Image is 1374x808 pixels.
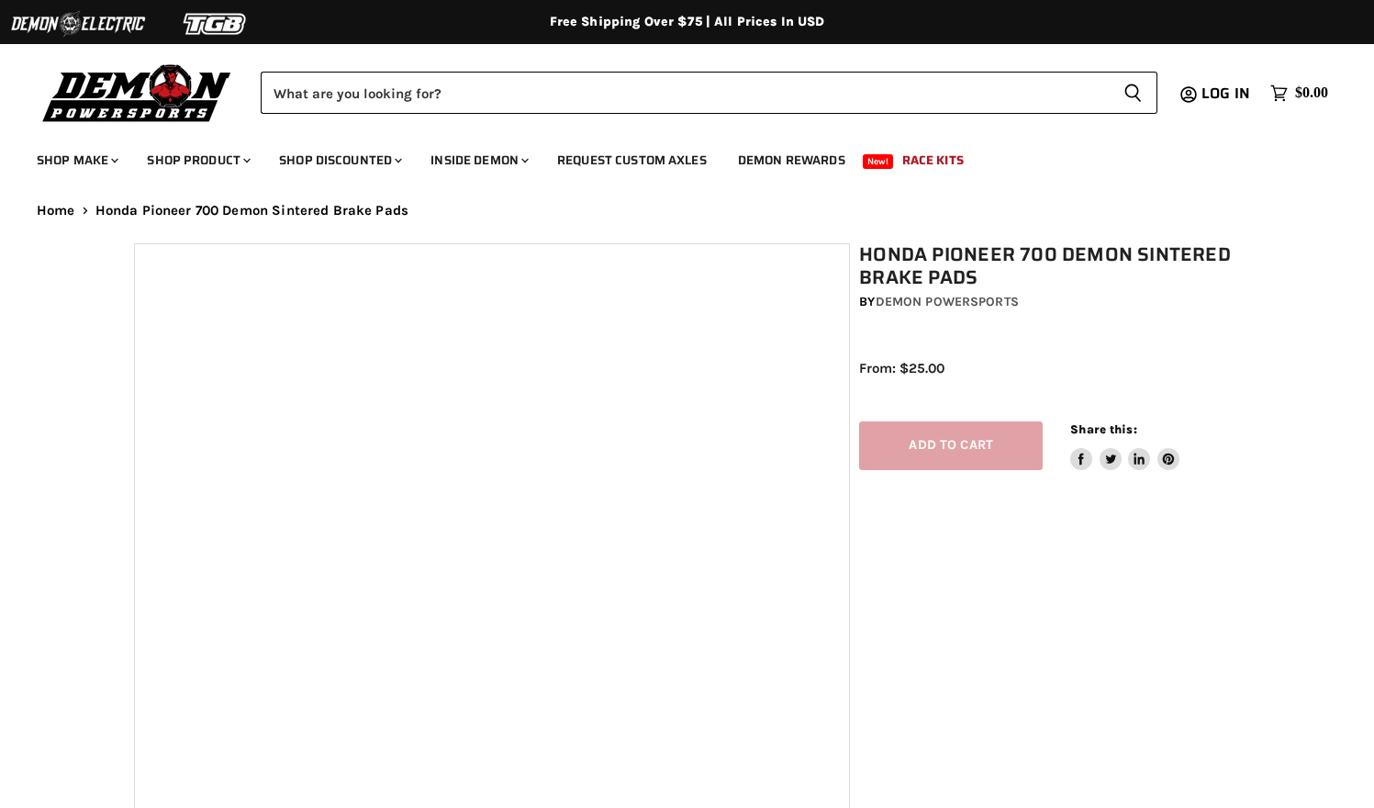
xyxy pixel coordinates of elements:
[261,72,1109,114] input: Search
[261,72,1157,114] form: Product
[859,292,1249,312] div: by
[37,203,75,219] a: Home
[1070,422,1136,436] span: Share this:
[95,203,408,219] span: Honda Pioneer 700 Demon Sintered Brake Pads
[888,141,977,179] a: Race Kits
[543,141,721,179] a: Request Custom Axles
[147,6,285,41] img: TGB Logo 2
[1070,421,1179,470] aside: Share this:
[417,141,540,179] a: Inside Demon
[265,141,413,179] a: Shop Discounted
[23,141,129,179] a: Shop Make
[859,360,944,376] span: From: $25.00
[1261,80,1337,107] a: $0.00
[23,134,1324,179] ul: Main menu
[863,154,894,169] span: New!
[1193,85,1261,102] a: Log in
[1109,72,1157,114] button: Search
[9,6,147,41] img: Demon Electric Logo 2
[876,294,1019,309] a: Demon Powersports
[859,243,1249,289] h1: Honda Pioneer 700 Demon Sintered Brake Pads
[133,141,262,179] a: Shop Product
[37,60,238,125] img: Demon Powersports
[724,141,859,179] a: Demon Rewards
[1295,84,1328,102] span: $0.00
[1201,82,1250,105] span: Log in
